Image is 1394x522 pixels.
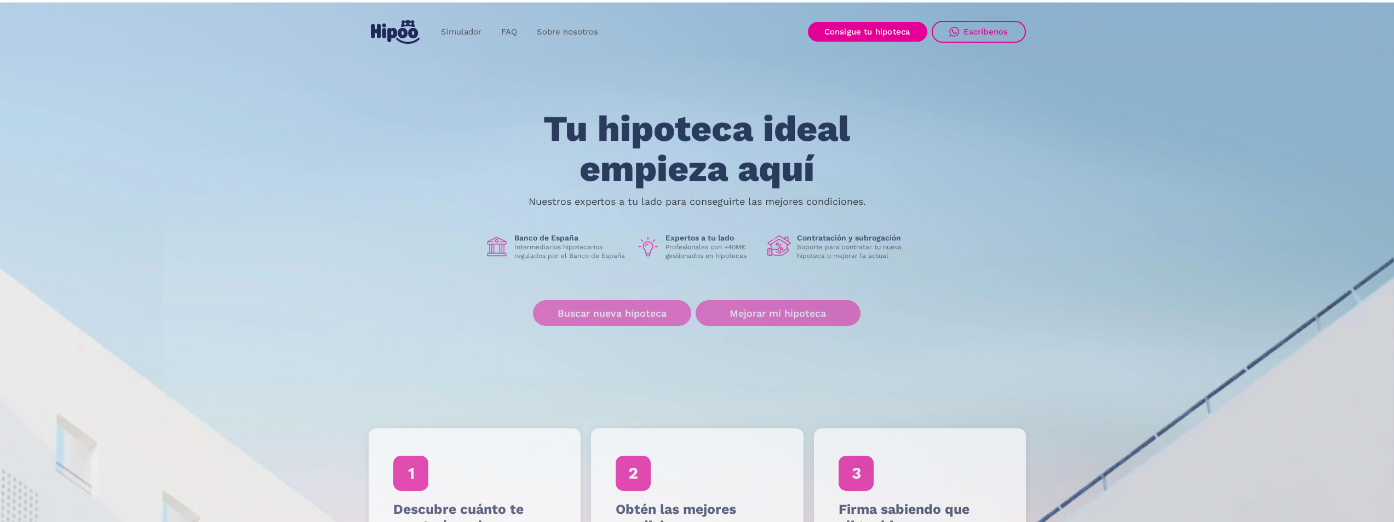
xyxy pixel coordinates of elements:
a: Mejorar mi hipoteca [696,301,861,326]
a: Buscar nueva hipoteca [533,301,691,326]
p: Profesionales con +40M€ gestionados en hipotecas [666,243,759,260]
div: Escríbenos [963,27,1008,37]
h1: Tu hipoteca ideal empieza aquí [489,110,904,189]
p: Nuestros expertos a tu lado para conseguirte las mejores condiciones. [529,197,866,206]
a: home [369,16,422,48]
p: Soporte para contratar tu nueva hipoteca o mejorar la actual [797,243,910,260]
h1: Banco de España [514,233,627,243]
a: Sobre nosotros [527,21,608,43]
h1: Expertos a tu lado [666,233,759,243]
a: Simulador [431,21,491,43]
h1: Contratación y subrogación [797,233,910,243]
a: Escríbenos [932,21,1026,43]
p: Intermediarios hipotecarios regulados por el Banco de España [514,243,627,260]
a: FAQ [491,21,527,43]
a: Consigue tu hipoteca [808,22,927,42]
